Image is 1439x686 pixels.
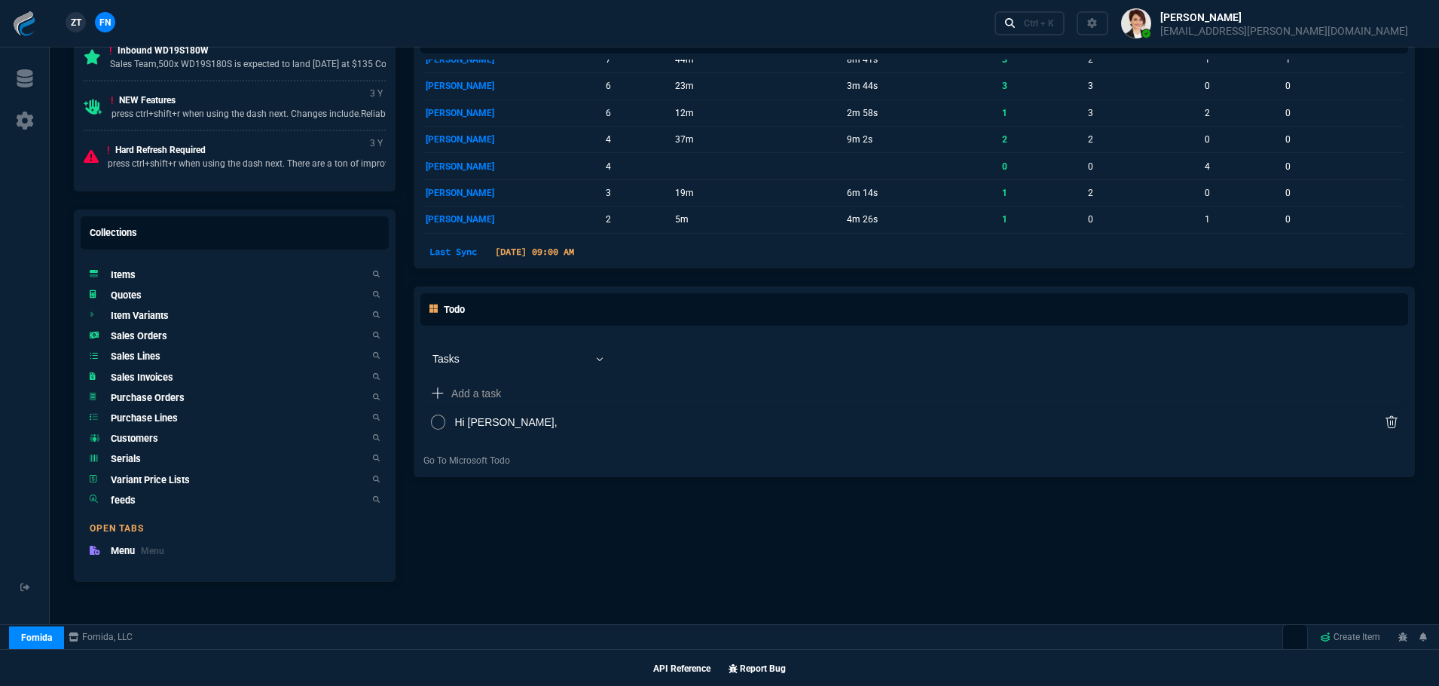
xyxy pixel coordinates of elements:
[1205,209,1281,230] p: 1
[426,103,601,124] p: [PERSON_NAME]
[653,663,710,674] a: API Reference
[729,663,786,674] a: Report Bug
[606,129,670,150] p: 4
[1002,75,1083,96] p: 3
[847,49,998,70] p: 8m 41s
[606,182,670,204] p: 3
[1205,75,1281,96] p: 0
[1205,182,1281,204] p: 0
[1088,129,1200,150] p: 2
[110,57,413,71] p: Sales Team,500x WD19S180S is expected to land [DATE] at $135 Cost be...
[111,349,160,363] h5: Sales Lines
[111,370,173,384] h5: Sales Invoices
[1002,156,1083,177] p: 0
[675,49,842,70] p: 44m
[606,103,670,124] p: 6
[847,209,998,230] p: 4m 26s
[1024,17,1054,29] div: Ctrl + K
[1088,182,1200,204] p: 2
[606,49,670,70] p: 7
[847,75,998,96] p: 3m 44s
[1392,624,1413,650] a: REPORT A BUG
[1088,75,1200,96] p: 3
[111,329,167,343] h5: Sales Orders
[111,431,158,446] h5: Customers
[606,209,670,230] p: 2
[1088,49,1200,70] p: 2
[847,129,998,150] p: 9m 2s
[1285,209,1403,230] p: 0
[1285,75,1403,96] p: 0
[606,75,670,96] p: 6
[1205,156,1281,177] p: 4
[489,245,580,259] p: [DATE] 09:00 AM
[108,143,396,157] p: Hard Refresh Required
[675,209,842,230] p: 5m
[1088,103,1200,124] p: 3
[111,390,185,405] h5: Purchase Orders
[1285,49,1403,70] p: 1
[429,302,465,317] h5: Todo
[84,516,386,541] h6: Open Tabs
[1285,129,1403,150] p: 0
[1285,182,1403,204] p: 0
[606,156,670,177] p: 4
[9,626,64,649] a: Fornida
[1002,182,1083,204] p: 1
[426,49,601,70] p: [PERSON_NAME]
[64,630,137,644] a: msbcCompanyName
[367,84,386,103] p: 3 Y
[90,225,137,240] h5: Collections
[141,544,164,558] p: Menu
[847,182,998,204] p: 6m 14s
[426,156,601,177] p: [PERSON_NAME]
[1205,129,1281,150] p: 0
[847,103,998,124] p: 2m 58s
[675,129,842,150] p: 37m
[1088,156,1200,177] p: 0
[1285,103,1403,124] p: 0
[426,75,601,96] p: [PERSON_NAME]
[111,544,135,558] h5: Menu
[426,182,601,204] p: [PERSON_NAME]
[1088,209,1200,230] p: 0
[112,107,402,121] p: press ctrl+shift+r when using the dash next. Changes include.Reliable ...
[1205,103,1281,124] p: 2
[108,157,396,170] p: press ctrl+shift+r when using the dash next. There are a ton of improv...
[423,454,510,467] a: Go To Microsoft Todo
[1314,626,1386,648] a: Create Item
[675,75,842,96] p: 23m
[111,493,136,507] h5: feeds
[111,308,169,323] h5: Item Variants
[1002,49,1083,70] p: 3
[111,411,178,425] h5: Purchase Lines
[71,16,81,29] span: ZT
[426,209,601,230] p: [PERSON_NAME]
[111,452,141,466] h5: Serials
[1002,129,1083,150] p: 2
[423,245,483,259] p: Last Sync
[1413,624,1434,650] a: Notifications
[675,103,842,124] p: 12m
[426,129,601,150] p: [PERSON_NAME]
[1002,209,1083,230] p: 1
[99,16,111,29] span: FN
[675,182,842,204] p: 19m
[1002,103,1083,124] p: 1
[111,288,142,302] h5: Quotes
[111,473,190,487] h5: Variant Price Lists
[111,268,136,282] h5: Items
[1285,156,1403,177] p: 0
[112,93,402,107] p: NEW Features
[110,44,413,57] p: Inbound WD19S180W
[1205,49,1281,70] p: 1
[367,134,386,152] p: 3 Y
